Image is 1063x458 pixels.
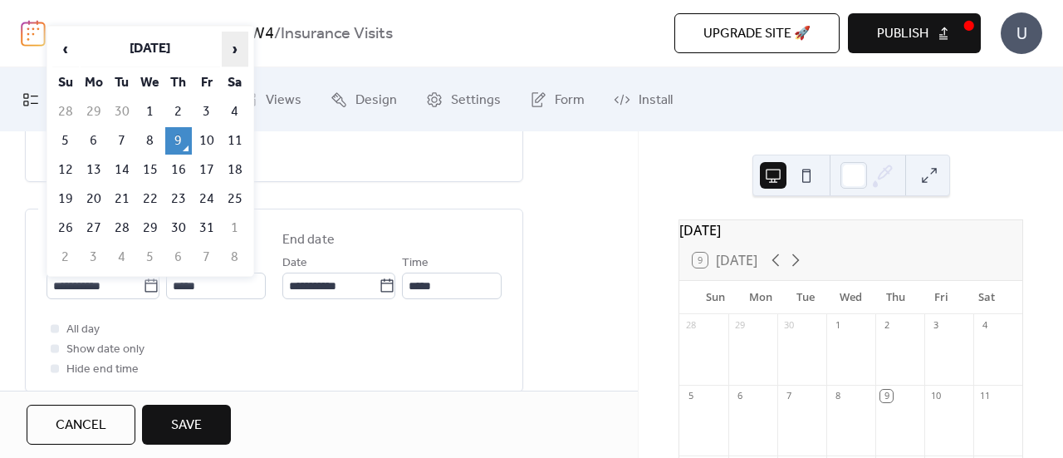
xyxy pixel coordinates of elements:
td: 2 [52,244,79,271]
div: 8 [831,390,844,402]
span: All day [66,320,100,340]
td: 2 [165,98,192,126]
td: 21 [109,185,135,213]
td: 19 [52,185,79,213]
td: 13 [81,156,107,184]
td: 6 [81,127,107,155]
td: 28 [109,214,135,242]
span: Cancel [56,416,106,436]
td: 6 [165,244,192,271]
td: 7 [193,244,220,271]
th: Mo [81,69,107,96]
a: Install [601,74,685,125]
div: 11 [978,390,991,402]
td: 31 [193,214,220,242]
span: Views [266,87,301,113]
td: 3 [81,244,107,271]
th: Su [52,69,79,96]
a: My Events [10,74,120,125]
div: 5 [684,390,697,402]
span: Show date only [66,340,145,360]
td: 17 [193,156,220,184]
th: Tu [109,69,135,96]
div: 28 [684,319,697,332]
div: U [1001,12,1042,54]
td: 5 [137,244,164,271]
div: 4 [978,319,991,332]
div: Tue [783,281,828,314]
td: 25 [222,185,248,213]
div: Thu [874,281,918,314]
span: Hide end time [66,360,139,380]
td: 15 [137,156,164,184]
td: 1 [222,214,248,242]
a: Form [517,74,597,125]
div: Sat [964,281,1009,314]
a: Settings [414,74,513,125]
div: 10 [929,390,942,402]
td: 29 [81,98,107,126]
img: logo [21,20,46,47]
div: 3 [929,319,942,332]
td: 20 [81,185,107,213]
div: 9 [880,390,893,402]
a: Design [318,74,409,125]
div: 1 [831,319,844,332]
a: Views [228,74,314,125]
b: Insurance Visits [281,18,393,50]
th: We [137,69,164,96]
td: 30 [165,214,192,242]
div: 7 [782,390,795,402]
td: 3 [193,98,220,126]
td: 30 [109,98,135,126]
td: 1 [137,98,164,126]
span: Date [282,254,307,273]
td: 7 [109,127,135,155]
td: 8 [137,127,164,155]
th: Fr [193,69,220,96]
button: Save [142,405,231,445]
td: 12 [52,156,79,184]
td: 27 [81,214,107,242]
button: Upgrade site 🚀 [674,13,840,53]
span: Time [402,254,429,273]
button: Cancel [27,405,135,445]
th: [DATE] [81,32,220,67]
div: Wed [828,281,873,314]
td: 24 [193,185,220,213]
td: 22 [137,185,164,213]
td: 14 [109,156,135,184]
span: Upgrade site 🚀 [703,24,811,44]
td: 28 [52,98,79,126]
span: ‹ [53,32,78,66]
button: Publish [848,13,981,53]
div: Fri [918,281,963,314]
span: Publish [877,24,928,44]
div: 2 [880,319,893,332]
a: Canva Design DAG1HB9RoW4 [56,18,274,50]
th: Sa [222,69,248,96]
td: 10 [193,127,220,155]
td: 23 [165,185,192,213]
td: 4 [222,98,248,126]
div: 30 [782,319,795,332]
td: 16 [165,156,192,184]
span: Settings [451,87,501,113]
div: [DATE] [679,220,1022,240]
span: › [223,32,247,66]
td: 5 [52,127,79,155]
td: 9 [165,127,192,155]
td: 29 [137,214,164,242]
th: Th [165,69,192,96]
span: Design [355,87,397,113]
span: Install [639,87,673,113]
td: 8 [222,244,248,271]
td: 4 [109,244,135,271]
div: Sun [693,281,737,314]
span: Form [555,87,585,113]
div: 6 [733,390,746,402]
div: Mon [737,281,782,314]
div: 29 [733,319,746,332]
b: / [274,18,281,50]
